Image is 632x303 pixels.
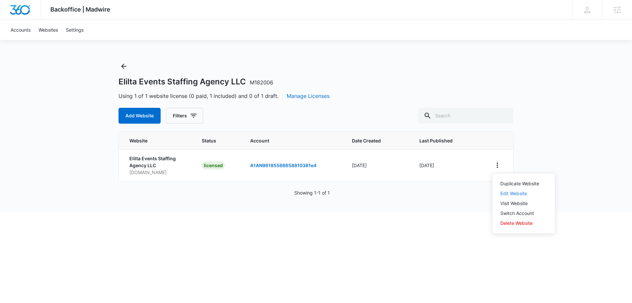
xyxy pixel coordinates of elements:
button: View More [492,160,503,170]
span: Backoffice | Madwire [50,6,110,13]
button: Edit Website [492,189,555,198]
button: Switch Account [492,208,555,218]
button: Manage Licenses [287,92,329,100]
div: Duplicate Website [500,181,539,186]
button: Duplicate Website [492,179,555,189]
p: Elilta Events Staffing Agency LLC [129,155,186,169]
button: Add Website [118,108,161,124]
span: Account [250,137,336,144]
div: licensed [202,162,225,169]
td: [DATE] [411,149,484,181]
div: Switch Account [500,211,539,216]
span: Using 1 of 1 website license (0 paid, 1 included) and 0 of 1 draft. [118,92,329,100]
span: Date Created [352,137,394,144]
span: M182006 [250,79,273,86]
a: A1AN96185566658810381e4 [250,163,316,168]
h1: Elilta Events Staffing Agency LLC [118,77,273,87]
button: Filters [166,108,203,124]
span: Status [202,137,234,144]
input: Search [418,108,513,124]
span: Last Published [419,137,467,144]
a: Visit Website [500,200,528,206]
button: Delete Website [492,218,555,228]
a: Edit Website [500,191,527,196]
a: Websites [35,20,62,40]
button: Visit Website [492,198,555,208]
p: [DOMAIN_NAME] [129,169,186,176]
a: Settings [62,20,88,40]
a: Accounts [7,20,35,40]
p: Showing 1-1 of 1 [294,189,330,196]
button: Back [118,61,129,72]
div: Delete Website [500,221,539,226]
td: [DATE] [344,149,411,181]
span: Website [129,137,176,144]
